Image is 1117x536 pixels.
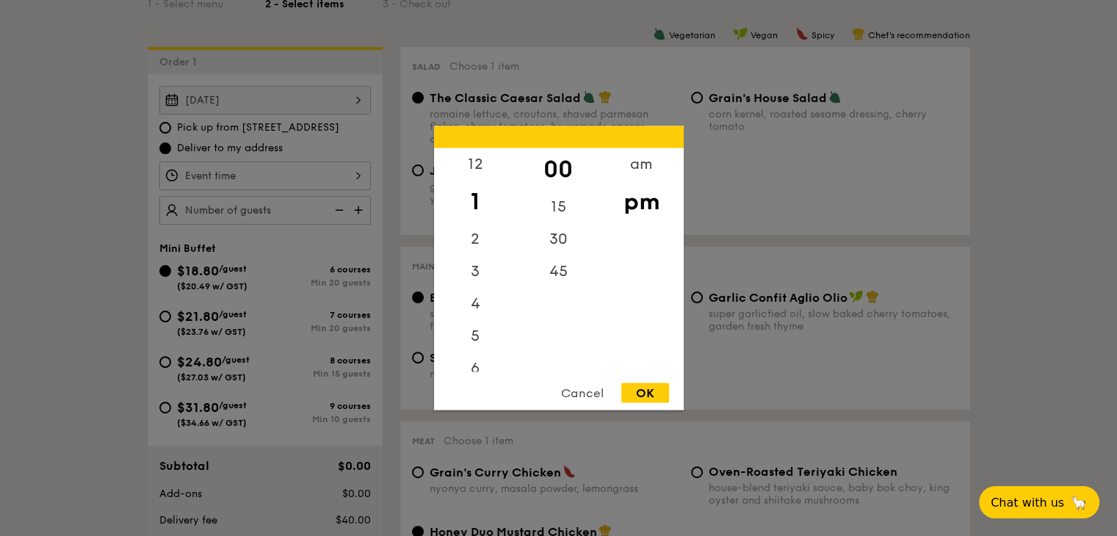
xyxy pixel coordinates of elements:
div: 6 [434,352,517,385]
div: 45 [517,256,600,288]
span: 🦙 [1070,494,1088,511]
div: Cancel [546,383,618,403]
div: pm [600,181,683,223]
div: 15 [517,191,600,223]
div: 5 [434,320,517,352]
div: 3 [434,256,517,288]
div: 1 [434,181,517,223]
div: 30 [517,223,600,256]
div: OK [621,383,669,403]
div: 2 [434,223,517,256]
div: am [600,148,683,181]
div: 00 [517,148,600,191]
div: 4 [434,288,517,320]
div: 12 [434,148,517,181]
span: Chat with us [991,496,1064,510]
button: Chat with us🦙 [979,486,1099,518]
